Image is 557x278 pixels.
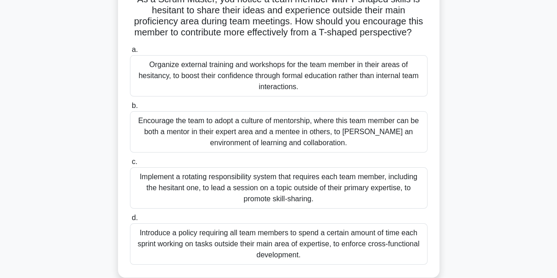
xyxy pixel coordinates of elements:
span: b. [132,102,138,109]
span: c. [132,158,137,165]
span: d. [132,214,138,221]
div: Implement a rotating responsibility system that requires each team member, including the hesitant... [130,167,428,209]
div: Introduce a policy requiring all team members to spend a certain amount of time each sprint worki... [130,223,428,265]
span: a. [132,45,138,53]
div: Encourage the team to adopt a culture of mentorship, where this team member can be both a mentor ... [130,111,428,153]
div: Organize external training and workshops for the team member in their areas of hesitancy, to boos... [130,55,428,96]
